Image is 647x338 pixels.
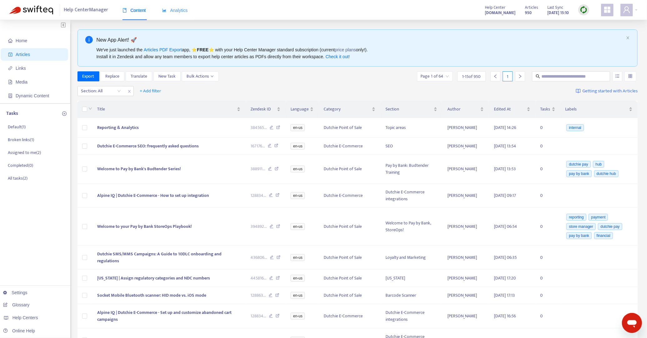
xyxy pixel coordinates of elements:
div: New App Alert! 🚀 [97,36,624,44]
td: 0 [535,304,560,328]
span: Dutchie E-Commerce SEO: frequently asked questions [97,142,199,150]
span: [DATE] 17:13 [494,292,515,299]
span: en-us [291,292,305,299]
span: close [125,88,133,95]
span: Section [386,106,432,113]
iframe: Button to launch messaging window [622,313,642,333]
td: Dutchie E-Commerce [319,304,381,328]
td: [PERSON_NAME] [442,184,489,208]
span: Media [16,79,27,84]
span: dutchie pay [566,161,590,168]
button: Replace [100,71,124,81]
td: 0 [535,246,560,270]
span: Zendesk ID [251,106,276,113]
th: Tasks [535,101,560,118]
span: Replace [105,73,119,80]
td: [PERSON_NAME] [442,287,489,304]
span: Links [16,66,26,71]
td: Pay by Bank: Budtender Training [381,155,442,184]
a: price plans [335,47,356,52]
span: pay by bank [566,232,592,239]
span: right [518,74,522,79]
td: 0 [535,287,560,304]
span: internal [566,124,584,131]
span: financial [594,232,613,239]
span: Export [82,73,94,80]
span: 128834 ... [251,192,266,199]
th: Category [319,101,381,118]
span: Dutchie SMS/MMS Campaigns: A Guide to 10DLC onboarding and regulations [97,250,221,264]
span: Help Centers [12,315,38,320]
p: Completed ( 0 ) [8,162,33,169]
span: Alpine IQ | Dutchie E-Commerce - Set up and customize abandoned cart campaigns [97,309,231,323]
th: Section [381,101,442,118]
span: [DATE] 06:54 [494,223,517,230]
td: [PERSON_NAME] [442,304,489,328]
span: search [536,74,540,79]
th: Language [286,101,319,118]
a: Online Help [3,328,35,333]
span: New Task [158,73,176,80]
span: area-chart [162,8,167,13]
span: 128863 ... [251,292,266,299]
td: Dutchie Point of Sale [319,155,381,184]
td: 0 [535,208,560,246]
a: Getting started with Articles [576,86,638,96]
a: Articles PDF Export [144,47,182,52]
span: plus-circle [62,111,67,116]
span: 445816 ... [251,275,266,282]
td: 0 [535,270,560,287]
span: 167176 ... [251,143,265,150]
span: reporting [566,214,586,221]
th: Title [92,101,246,118]
span: dutchie hub [594,170,619,177]
p: Broken links ( 1 ) [8,136,34,143]
span: Tasks [540,106,550,113]
span: Title [97,106,236,113]
td: [PERSON_NAME] [442,270,489,287]
span: Dynamic Content [16,93,49,98]
span: Help Center Manager [64,4,108,16]
span: 1 - 15 of 950 [462,73,481,80]
td: 0 [535,184,560,208]
span: 128834 ... [251,313,266,320]
span: home [8,38,12,43]
span: Welcome to your Pay by Bank StoreOps Playbook! [97,223,192,230]
span: book [122,8,127,13]
span: close [626,36,630,40]
span: Edited At [494,106,525,113]
span: unordered-list [615,74,620,78]
span: Help Center [485,4,505,11]
span: link [8,66,12,70]
span: en-us [291,254,305,261]
span: en-us [291,275,305,282]
button: Translate [126,71,152,81]
td: [PERSON_NAME] [442,155,489,184]
strong: 950 [525,9,532,16]
td: Dutchie E-Commerce integrations [381,304,442,328]
img: image-link [576,89,581,94]
span: + Add filter [140,87,162,95]
p: Tasks [6,110,18,117]
button: + Add filter [135,86,166,96]
td: [PERSON_NAME] [442,138,489,155]
span: [DATE] 14:26 [494,124,516,131]
span: en-us [291,192,305,199]
span: Labels [565,106,628,113]
td: SEO [381,138,442,155]
span: Welcome to Pay by Bank's Budtender Series! [97,165,181,172]
p: Default ( 1 ) [8,124,26,130]
span: left [493,74,498,79]
td: 0 [535,118,560,138]
span: dutchie pay [598,223,622,230]
span: Translate [131,73,147,80]
span: container [8,94,12,98]
strong: [DATE] 15:10 [547,9,569,16]
span: user [623,6,630,13]
img: sync.dc5367851b00ba804db3.png [580,6,588,14]
img: Swifteq [9,6,53,14]
td: Loyalty and Marketing [381,246,442,270]
td: Dutchie Point of Sale [319,118,381,138]
span: down [211,75,214,78]
span: Articles [525,4,538,11]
